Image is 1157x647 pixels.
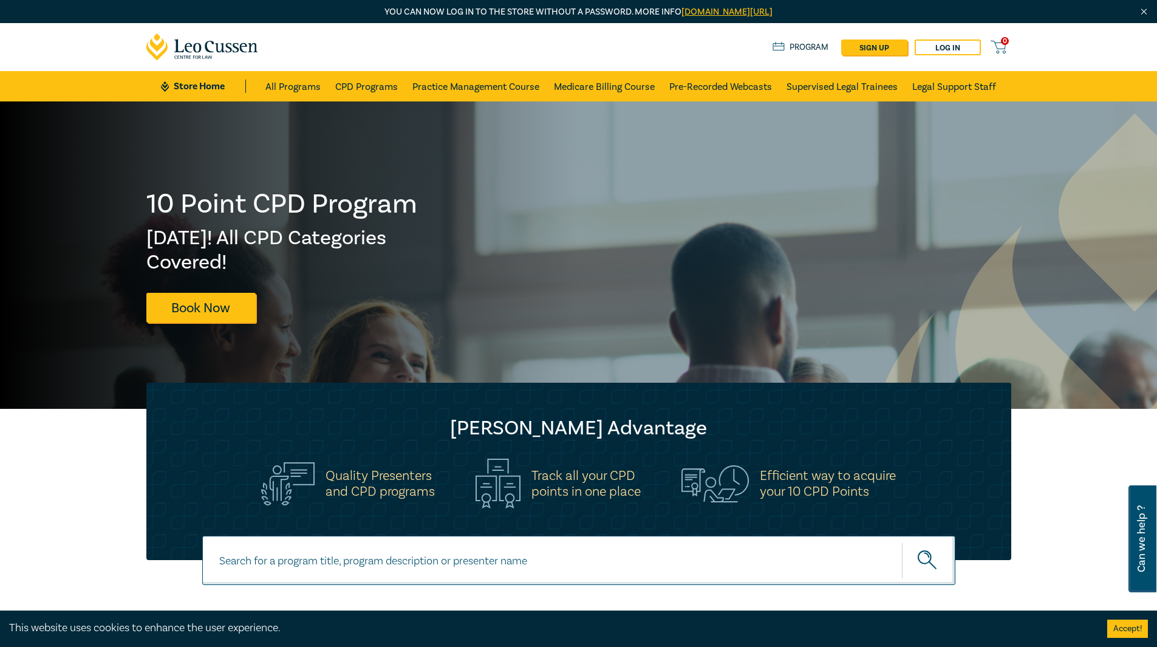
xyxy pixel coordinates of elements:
div: This website uses cookies to enhance the user experience. [9,620,1089,636]
a: [DOMAIN_NAME][URL] [681,6,773,18]
a: All Programs [265,71,321,101]
a: Store Home [161,80,245,93]
img: Efficient way to acquire<br>your 10 CPD Points [681,465,749,502]
a: Legal Support Staff [912,71,996,101]
h5: Track all your CPD points in one place [531,468,641,499]
h2: [DATE]! All CPD Categories Covered! [146,226,418,275]
h1: 10 Point CPD Program [146,188,418,220]
img: Close [1139,7,1149,17]
a: Supervised Legal Trainees [787,71,898,101]
a: sign up [841,39,907,55]
h5: Quality Presenters and CPD programs [326,468,435,499]
a: Log in [915,39,981,55]
a: Practice Management Course [412,71,539,101]
img: Track all your CPD<br>points in one place [476,459,520,508]
a: CPD Programs [335,71,398,101]
button: Accept cookies [1107,620,1148,638]
a: Book Now [146,293,256,323]
a: Medicare Billing Course [554,71,655,101]
a: Program [773,41,829,54]
a: Pre-Recorded Webcasts [669,71,772,101]
span: 0 [1001,37,1009,45]
h2: [PERSON_NAME] Advantage [171,416,987,440]
span: Can we help ? [1136,493,1147,585]
p: You can now log in to the store without a password. More info [146,5,1011,19]
img: Quality Presenters<br>and CPD programs [261,462,315,505]
h5: Efficient way to acquire your 10 CPD Points [760,468,896,499]
input: Search for a program title, program description or presenter name [202,536,955,585]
